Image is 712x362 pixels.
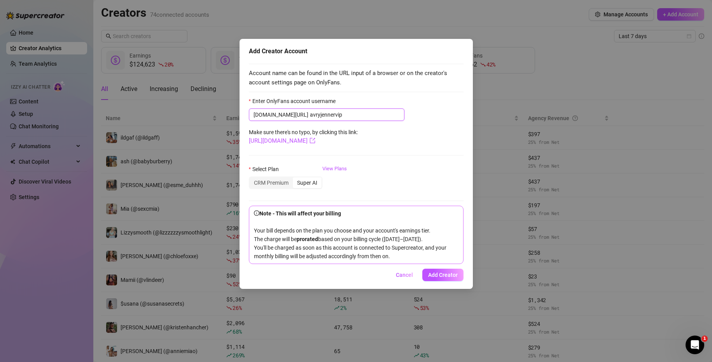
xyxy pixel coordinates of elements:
[310,138,315,143] span: export
[322,165,347,196] a: View Plans
[249,69,464,87] span: Account name can be found in the URL input of a browser or on the creator's account settings page...
[428,272,458,278] span: Add Creator
[250,177,293,188] div: CRM Premium
[249,47,464,56] div: Add Creator Account
[297,236,318,242] b: prorated
[249,129,358,144] span: Make sure there's no typo, by clicking this link:
[254,210,446,259] span: Your bill depends on the plan you choose and your account's earnings tier. The charge will be bas...
[254,110,308,119] span: [DOMAIN_NAME][URL]
[254,210,259,216] span: info-circle
[686,336,704,354] iframe: Intercom live chat
[293,177,322,188] div: Super AI
[249,97,341,105] label: Enter OnlyFans account username
[702,336,708,342] span: 1
[249,177,322,189] div: segmented control
[254,210,341,217] strong: Note - This will affect your billing
[396,272,413,278] span: Cancel
[390,269,419,281] button: Cancel
[249,137,315,144] a: [URL][DOMAIN_NAME]export
[249,165,284,173] label: Select Plan
[422,269,464,281] button: Add Creator
[310,110,400,119] input: Enter OnlyFans account username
